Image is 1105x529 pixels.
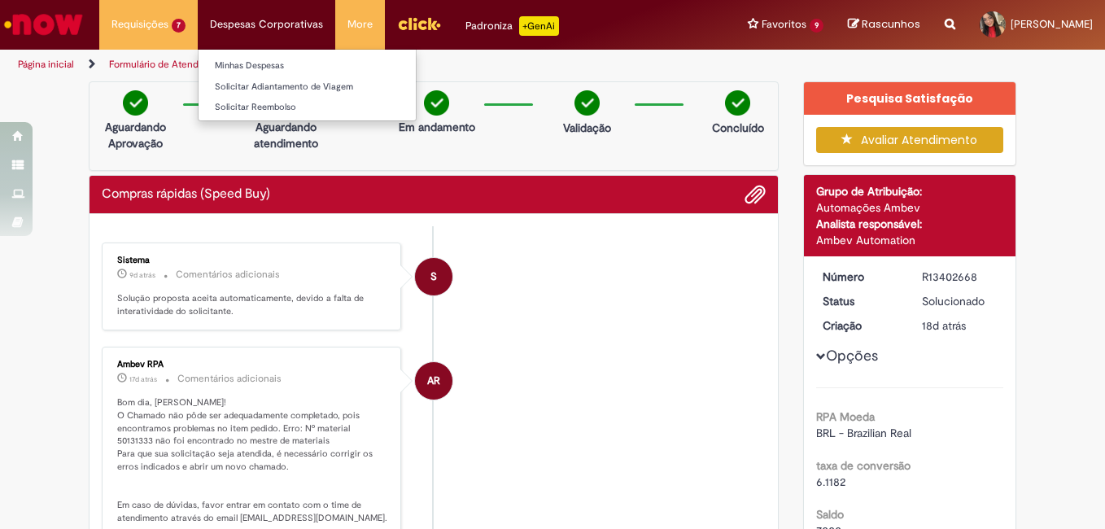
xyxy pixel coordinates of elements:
time: 20/08/2025 17:51:05 [129,270,155,280]
span: Favoritos [762,16,806,33]
time: 13/08/2025 10:51:04 [129,374,157,384]
div: Sistema [117,256,388,265]
ul: Trilhas de página [12,50,724,80]
a: Solicitar Reembolso [199,98,416,116]
div: Automações Ambev [816,199,1004,216]
p: +GenAi [519,16,559,36]
small: Comentários adicionais [176,268,280,282]
a: Formulário de Atendimento [109,58,229,71]
div: Ambev RPA [117,360,388,369]
div: Grupo de Atribuição: [816,183,1004,199]
span: Despesas Corporativas [210,16,323,33]
a: Solicitar Adiantamento de Viagem [199,78,416,96]
img: check-circle-green.png [424,90,449,116]
b: RPA Moeda [816,409,875,424]
a: Rascunhos [848,17,920,33]
img: click_logo_yellow_360x200.png [397,11,441,36]
img: check-circle-green.png [123,90,148,116]
dt: Criação [810,317,911,334]
span: Requisições [111,16,168,33]
button: Adicionar anexos [745,184,766,205]
b: taxa de conversão [816,458,911,473]
span: AR [427,361,440,400]
div: R13402668 [922,269,998,285]
span: More [347,16,373,33]
img: check-circle-green.png [574,90,600,116]
span: [PERSON_NAME] [1011,17,1093,31]
a: Minhas Despesas [199,57,416,75]
ul: Despesas Corporativas [198,49,417,121]
dt: Número [810,269,911,285]
div: Ambev RPA [415,362,452,400]
span: 18d atrás [922,318,966,333]
p: Concluído [712,120,764,136]
dt: Status [810,293,911,309]
h2: Compras rápidas (Speed Buy) Histórico de tíquete [102,187,270,202]
p: Solução proposta aceita automaticamente, devido a falta de interatividade do solicitante. [117,292,388,317]
span: 9 [810,19,823,33]
span: Rascunhos [862,16,920,32]
small: Comentários adicionais [177,372,282,386]
span: 17d atrás [129,374,157,384]
div: Analista responsável: [816,216,1004,232]
div: Ambev Automation [816,232,1004,248]
p: Aguardando atendimento [247,119,325,151]
span: 6.1182 [816,474,845,489]
time: 12/08/2025 11:32:48 [922,318,966,333]
span: 9d atrás [129,270,155,280]
p: Validação [563,120,611,136]
p: Aguardando Aprovação [96,119,175,151]
div: 12/08/2025 11:32:48 [922,317,998,334]
div: Pesquisa Satisfação [804,82,1016,115]
img: ServiceNow [2,8,85,41]
span: 7 [172,19,186,33]
b: Saldo [816,507,844,522]
div: Padroniza [465,16,559,36]
img: check-circle-green.png [725,90,750,116]
span: BRL - Brazilian Real [816,426,911,440]
div: System [415,258,452,295]
div: Solucionado [922,293,998,309]
p: Em andamento [399,119,475,135]
span: S [430,257,437,296]
p: Bom dia, [PERSON_NAME]! O Chamado não pôde ser adequadamente completado, pois encontramos problem... [117,396,388,524]
button: Avaliar Atendimento [816,127,1004,153]
a: Página inicial [18,58,74,71]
